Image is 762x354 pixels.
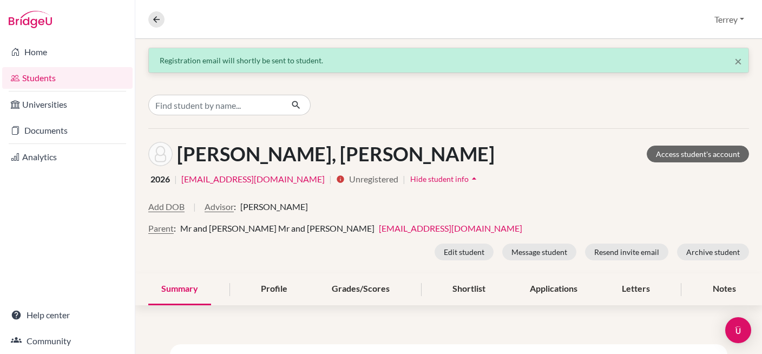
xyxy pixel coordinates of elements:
span: × [734,53,742,69]
span: Hide student info [410,174,469,183]
div: Registration email will shortly be sent to student. [160,55,738,66]
a: [EMAIL_ADDRESS][DOMAIN_NAME] [181,173,325,186]
button: Message student [502,244,576,260]
button: Archive student [677,244,749,260]
i: info [336,175,345,183]
span: : [234,200,236,213]
span: | [174,173,177,186]
i: arrow_drop_up [469,173,479,184]
button: Close [734,55,742,68]
img: Ruben Gener JR's avatar [148,142,173,166]
input: Find student by name... [148,95,283,115]
div: Summary [148,273,211,305]
button: Advisor [205,200,234,213]
span: [PERSON_NAME] [240,200,308,213]
button: Edit student [435,244,494,260]
a: Universities [2,94,133,115]
div: Profile [248,273,300,305]
div: Shortlist [439,273,498,305]
div: Applications [517,273,590,305]
div: Grades/Scores [319,273,403,305]
a: Analytics [2,146,133,168]
button: Terrey [710,9,749,30]
img: Bridge-U [9,11,52,28]
button: Parent [148,222,174,235]
a: Home [2,41,133,63]
span: | [403,173,405,186]
span: | [193,200,196,222]
a: Help center [2,304,133,326]
div: Open Intercom Messenger [725,317,751,343]
a: Students [2,67,133,89]
span: | [329,173,332,186]
span: Unregistered [349,173,398,186]
button: Add DOB [148,200,185,213]
div: Notes [700,273,749,305]
span: Mr and [PERSON_NAME] Mr and [PERSON_NAME] [180,223,375,233]
div: Letters [609,273,663,305]
h1: [PERSON_NAME], [PERSON_NAME] [177,142,495,166]
button: Hide student infoarrow_drop_up [410,171,480,187]
button: Resend invite email [585,244,668,260]
a: [EMAIL_ADDRESS][DOMAIN_NAME] [379,223,522,233]
span: 2026 [150,173,170,186]
a: Community [2,330,133,352]
a: Access student's account [647,146,749,162]
a: Documents [2,120,133,141]
span: : [174,222,176,235]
